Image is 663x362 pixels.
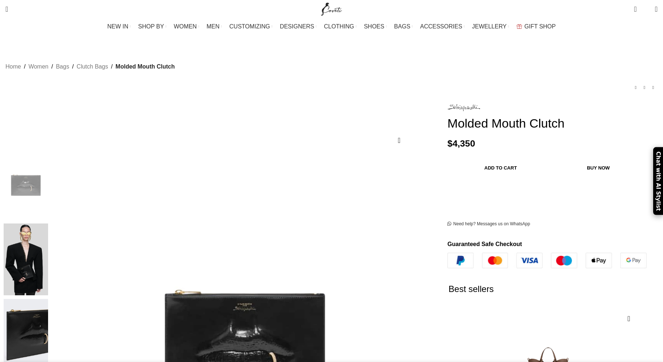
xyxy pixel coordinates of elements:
a: Previous product [631,83,640,92]
h1: Molded Mouth Clutch [447,116,658,131]
div: Main navigation [2,19,661,34]
span: GIFT SHOP [525,23,556,30]
span: 0 [635,4,640,9]
img: Molded Mouth Clutch [4,148,48,220]
div: My Wishlist [642,2,650,16]
button: Add to cart [451,160,550,175]
a: MEN [207,19,222,34]
span: SHOES [364,23,384,30]
span: JEWELLERY [472,23,507,30]
a: DESIGNERS [280,19,317,34]
a: 0 [630,2,640,16]
a: Need help? Messages us on WhatsApp [447,221,530,227]
a: Search [2,2,12,16]
nav: Breadcrumb [5,62,175,71]
img: Schiaparelli bags [4,223,48,295]
a: SHOES [364,19,387,34]
a: CLOTHING [324,19,357,34]
span: CUSTOMIZING [229,23,270,30]
a: Women [28,62,48,71]
span: BAGS [394,23,410,30]
button: Buy now [554,160,643,175]
a: SHOP BY [138,19,166,34]
img: Schiaparelli [447,104,480,111]
a: Quick view [624,314,633,323]
span: 0 [644,7,649,13]
a: Site logo [319,5,344,12]
span: WOMEN [174,23,197,30]
a: Bags [56,62,69,71]
span: $ [447,139,452,148]
img: guaranteed-safe-checkout-bordered.j [447,253,647,269]
iframe: Фрейм кнопок защищенного ускоренного оформления заказа [456,181,575,199]
bdi: 4,350 [447,139,475,148]
span: CLOTHING [324,23,354,30]
h2: Best sellers [448,268,648,310]
span: DESIGNERS [280,23,314,30]
a: GIFT SHOP [517,19,556,34]
a: Clutch Bags [76,62,108,71]
a: NEW IN [107,19,131,34]
span: MEN [207,23,220,30]
a: Next product [649,83,658,92]
strong: Guaranteed Safe Checkout [447,241,522,247]
span: NEW IN [107,23,129,30]
a: BAGS [394,19,413,34]
span: Molded Mouth Clutch [115,62,175,71]
a: CUSTOMIZING [229,19,273,34]
a: Home [5,62,21,71]
a: JEWELLERY [472,19,509,34]
a: ACCESSORIES [420,19,465,34]
span: SHOP BY [138,23,164,30]
a: WOMEN [174,19,199,34]
span: ACCESSORIES [420,23,462,30]
img: GiftBag [517,24,522,29]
